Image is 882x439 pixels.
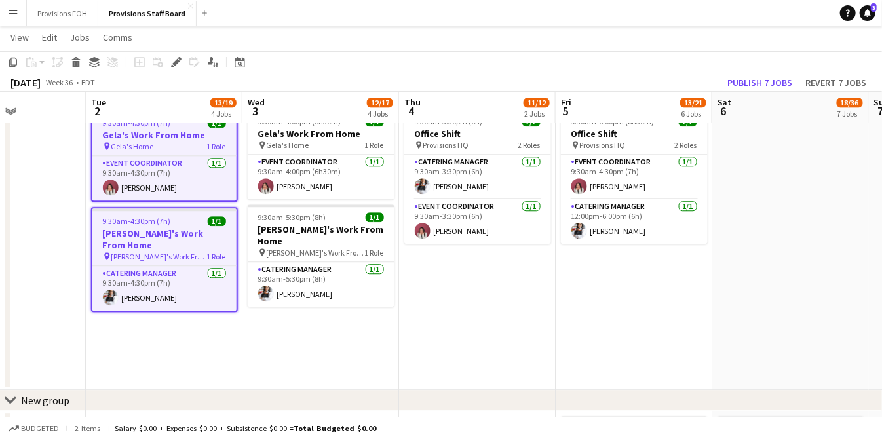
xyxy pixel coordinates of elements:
div: New group [21,394,69,407]
span: Gela's Home [267,140,309,150]
span: 1 Role [207,252,226,261]
h3: Gela's Work From Home [92,129,237,141]
span: 18/36 [837,98,863,107]
span: Wed [248,96,265,108]
app-job-card: 9:30am-6:00pm (8h30m)2/2Office Shift Provisions HQ2 RolesEvent Coordinator1/19:30am-4:30pm (7h)[P... [561,109,708,244]
span: Thu [404,96,421,108]
span: Total Budgeted $0.00 [294,423,376,433]
span: [PERSON_NAME]'s Work From Home [111,252,207,261]
div: EDT [81,77,95,87]
div: 4 Jobs [368,109,393,119]
a: 3 [860,5,875,21]
span: 11/12 [524,98,550,107]
app-job-card: 9:30am-4:30pm (7h)1/1[PERSON_NAME]'s Work From Home [PERSON_NAME]'s Work From Home1 RoleCatering ... [91,207,238,312]
span: Sat [718,96,732,108]
h3: Gela's Work From Home [248,128,394,140]
span: Edit [42,31,57,43]
span: Tue [91,96,106,108]
div: 2 Jobs [524,109,549,119]
span: 4 [402,104,421,119]
span: 13/19 [210,98,237,107]
span: 1/1 [366,212,384,222]
h3: [PERSON_NAME]'s Work From Home [92,227,237,251]
span: Fri [561,96,571,108]
a: View [5,29,34,46]
div: 7 Jobs [837,109,862,119]
h3: [PERSON_NAME]'s Work From Home [248,223,394,247]
div: 6 Jobs [681,109,706,119]
span: 2 Roles [518,140,541,150]
span: 5 [559,104,571,119]
div: [DATE] [10,76,41,89]
span: Jobs [70,31,90,43]
span: 2 items [72,423,104,433]
h3: Office Shift [561,128,708,140]
span: Provisions HQ [580,140,626,150]
app-job-card: 9:30am-4:30pm (7h)1/1Gela's Work From Home Gela's Home1 RoleEvent Coordinator1/19:30am-4:30pm (7h... [91,109,238,202]
div: Salary $0.00 + Expenses $0.00 + Subsistence $0.00 = [115,423,376,433]
app-job-card: 9:30am-3:30pm (6h)2/2Office Shift Provisions HQ2 RolesCatering Manager1/19:30am-3:30pm (6h)[PERSO... [404,109,551,244]
span: 12/17 [367,98,393,107]
span: Provisions HQ [423,140,469,150]
span: 3 [246,104,265,119]
span: 9:30am-4:30pm (7h) [103,216,171,226]
app-card-role: Event Coordinator1/19:30am-4:30pm (7h)[PERSON_NAME] [92,156,237,200]
a: Jobs [65,29,95,46]
app-card-role: Catering Manager1/112:00pm-6:00pm (6h)[PERSON_NAME] [561,199,708,244]
button: Provisions FOH [27,1,98,26]
span: [PERSON_NAME]'s Work From Home [267,248,365,258]
span: Week 36 [43,77,76,87]
app-job-card: 9:30am-4:00pm (6h30m)1/1Gela's Work From Home Gela's Home1 RoleEvent Coordinator1/19:30am-4:00pm ... [248,109,394,199]
button: Revert 7 jobs [800,74,872,91]
span: 1/1 [208,216,226,226]
span: Budgeted [21,424,59,433]
span: 1 Role [365,140,384,150]
span: 2 Roles [675,140,697,150]
a: Edit [37,29,62,46]
span: Gela's Home [111,142,154,151]
app-card-role: Event Coordinator1/19:30am-3:30pm (6h)[PERSON_NAME] [404,199,551,244]
span: Comms [103,31,132,43]
a: Comms [98,29,138,46]
span: 13/21 [680,98,706,107]
span: 6 [716,104,732,119]
app-job-card: 9:30am-5:30pm (8h)1/1[PERSON_NAME]'s Work From Home [PERSON_NAME]'s Work From Home1 RoleCatering ... [248,204,394,307]
button: Provisions Staff Board [98,1,197,26]
app-card-role: Event Coordinator1/19:30am-4:30pm (7h)[PERSON_NAME] [561,155,708,199]
span: 9:30am-5:30pm (8h) [258,212,326,222]
app-card-role: Catering Manager1/19:30am-3:30pm (6h)[PERSON_NAME] [404,155,551,199]
span: 1 Role [365,248,384,258]
h3: Office Shift [404,128,551,140]
span: 3 [871,3,877,12]
span: View [10,31,29,43]
div: 4 Jobs [211,109,236,119]
span: 2 [89,104,106,119]
button: Publish 7 jobs [722,74,797,91]
button: Budgeted [7,421,61,436]
span: 1 Role [207,142,226,151]
app-card-role: Catering Manager1/19:30am-4:30pm (7h)[PERSON_NAME] [92,266,237,311]
app-card-role: Catering Manager1/19:30am-5:30pm (8h)[PERSON_NAME] [248,262,394,307]
app-card-role: Event Coordinator1/19:30am-4:00pm (6h30m)[PERSON_NAME] [248,155,394,199]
